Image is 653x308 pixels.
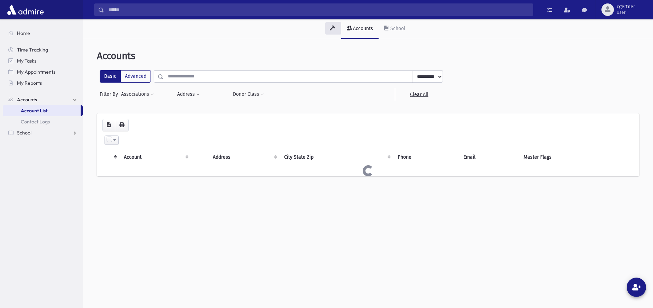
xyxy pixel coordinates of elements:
[97,50,135,62] span: Accounts
[393,149,459,165] th: Phone : activate to sort column ascending
[233,88,264,101] button: Donor Class
[3,55,83,66] a: My Tasks
[379,19,411,39] a: School
[6,3,45,17] img: AdmirePro
[121,88,154,101] button: Associations
[3,116,83,127] a: Contact Logs
[120,70,151,83] label: Advanced
[341,19,379,39] a: Accounts
[3,94,83,105] a: Accounts
[3,77,83,88] a: My Reports
[395,88,443,101] a: Clear All
[21,119,50,125] span: Contact Logs
[17,47,48,53] span: Time Tracking
[102,149,120,165] th: : activate to sort column descending
[17,69,55,75] span: My Appointments
[459,149,519,165] th: Email : activate to sort column ascending
[120,149,191,165] th: Account: activate to sort column ascending
[177,88,200,101] button: Address
[191,149,209,165] th: : activate to sort column ascending
[352,26,373,31] div: Accounts
[102,119,115,131] button: CSV
[3,127,83,138] a: School
[617,10,635,15] span: User
[3,44,83,55] a: Time Tracking
[17,130,31,136] span: School
[17,96,37,103] span: Accounts
[104,3,533,16] input: Search
[617,4,635,10] span: cgertner
[3,105,81,116] a: Account List
[3,66,83,77] a: My Appointments
[17,80,42,86] span: My Reports
[209,149,280,165] th: Address : activate to sort column ascending
[115,119,129,131] button: Print
[100,70,151,83] div: FilterModes
[100,70,121,83] label: Basic
[519,149,634,165] th: Master Flags : activate to sort column ascending
[280,149,393,165] th: City State Zip : activate to sort column ascending
[100,91,121,98] span: Filter By
[3,28,83,39] a: Home
[17,30,30,36] span: Home
[21,108,47,114] span: Account List
[17,58,36,64] span: My Tasks
[389,26,405,31] div: School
